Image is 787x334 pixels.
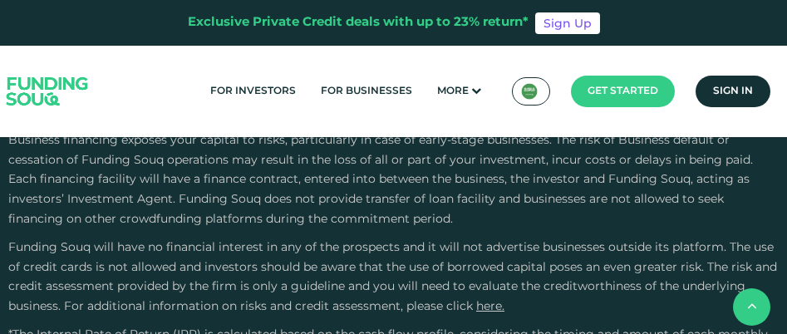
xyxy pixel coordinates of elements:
span: More [437,86,469,96]
span: Get started [588,86,658,96]
a: here. [476,301,504,312]
div: Exclusive Private Credit deals with up to 23% return* [188,13,529,32]
img: SA Flag [521,83,538,100]
a: Sign Up [535,12,600,34]
button: back [733,288,770,326]
p: Business financing exposes your capital to risks, particularly in case of early-stage businesses.... [8,131,779,230]
a: For Investors [206,78,300,106]
span: Sign in [713,86,753,96]
span: Funding Souq will have no financial interest in any of the prospects and it will not advertise bu... [8,242,777,312]
a: Sign in [696,76,770,107]
a: For Businesses [317,78,416,106]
